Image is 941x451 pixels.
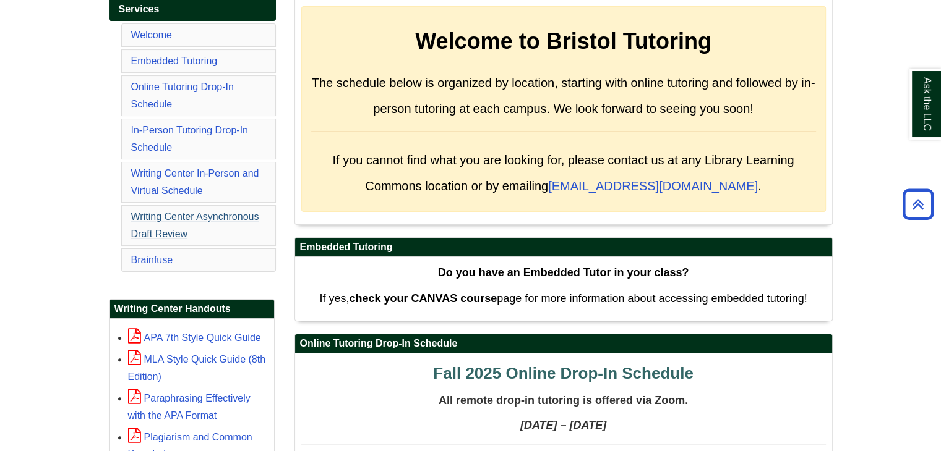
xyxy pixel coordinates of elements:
[319,292,807,305] span: If yes, page for more information about accessing embedded tutoring!
[332,153,794,193] span: If you cannot find what you are looking for, please contact us at any Library Learning Commons lo...
[131,82,234,109] a: Online Tutoring Drop-In Schedule
[131,30,172,40] a: Welcome
[295,238,832,257] h2: Embedded Tutoring
[128,354,266,382] a: MLA Style Quick Guide (8th Edition)
[131,56,218,66] a: Embedded Tutoring
[520,419,606,431] strong: [DATE] – [DATE]
[128,332,261,343] a: APA 7th Style Quick Guide
[433,364,693,382] span: Fall 2025 Online Drop-In Schedule
[131,255,173,265] a: Brainfuse
[131,168,259,196] a: Writing Center In-Person and Virtual Schedule
[295,334,832,353] h2: Online Tutoring Drop-In Schedule
[131,125,248,153] a: In-Person Tutoring Drop-In Schedule
[438,266,689,279] strong: Do you have an Embedded Tutor in your class?
[110,300,274,319] h2: Writing Center Handouts
[415,28,711,54] strong: Welcome to Bristol Tutoring
[898,196,938,213] a: Back to Top
[312,76,815,116] span: The schedule below is organized by location, starting with online tutoring and followed by in-per...
[439,394,688,407] span: All remote drop-in tutoring is offered via Zoom.
[128,393,251,421] a: Paraphrasing Effectively with the APA Format
[548,179,758,193] a: [EMAIL_ADDRESS][DOMAIN_NAME]
[349,292,497,305] strong: check your CANVAS course
[131,211,259,239] a: Writing Center Asynchronous Draft Review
